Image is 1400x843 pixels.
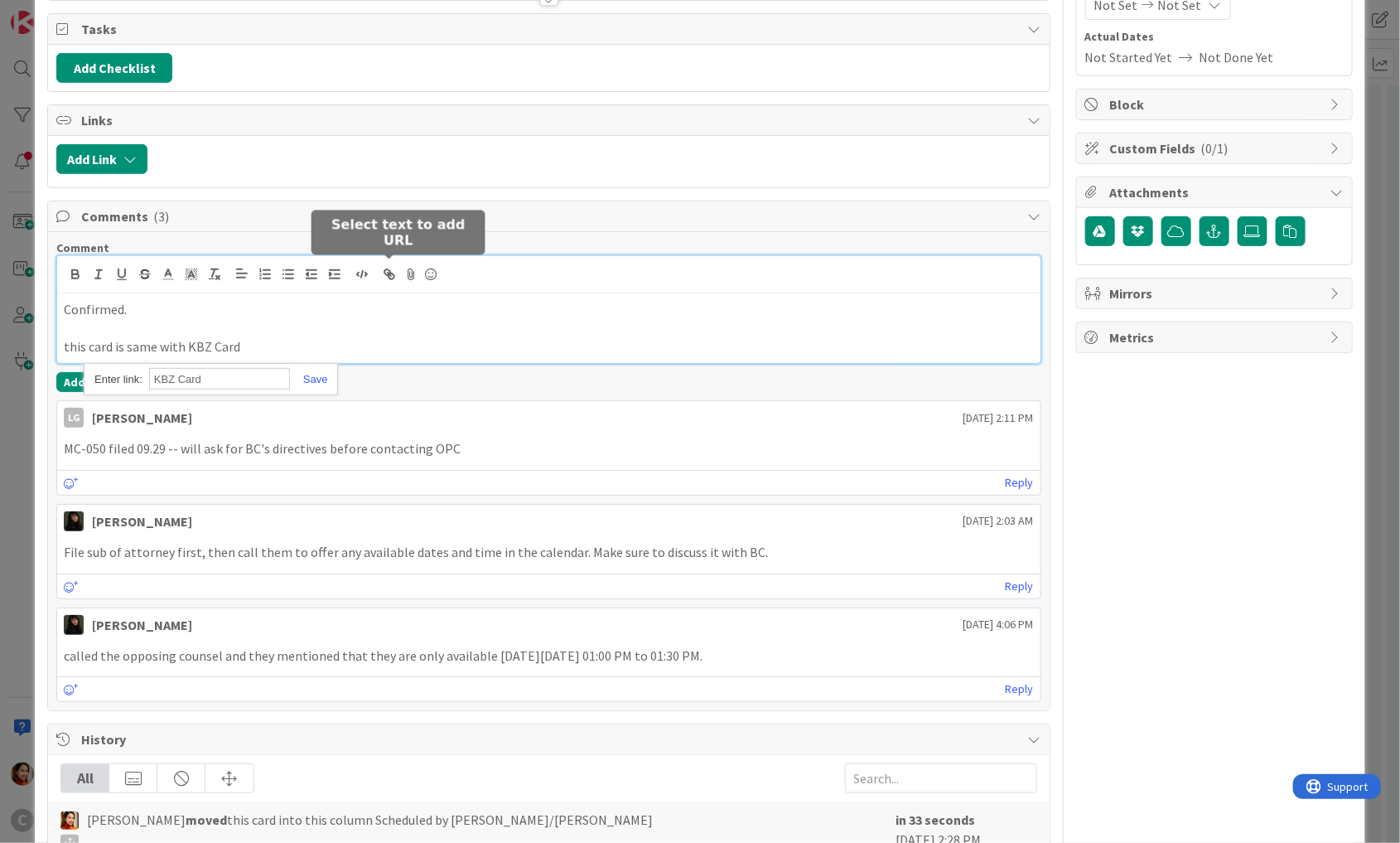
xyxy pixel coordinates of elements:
div: [PERSON_NAME] [92,615,192,635]
div: [PERSON_NAME] [92,511,192,531]
b: moved [186,812,227,828]
span: ( 3 ) [153,208,169,225]
span: Custom Fields [1110,138,1322,158]
span: [DATE] 4:06 PM [963,616,1034,633]
a: Reply [1006,679,1034,700]
img: PM [60,812,79,830]
span: Tasks [81,19,1020,39]
a: Reply [1006,472,1034,493]
span: Actual Dates [1085,28,1344,46]
a: Reply [1006,576,1034,597]
span: Support [35,2,75,22]
span: Comments [81,206,1020,226]
span: Attachments [1110,182,1322,202]
span: [DATE] 2:11 PM [963,409,1034,427]
img: ES [64,511,84,531]
span: ( 0/1 ) [1201,140,1229,157]
button: Add Link [56,144,147,174]
button: Add [56,372,93,392]
div: All [61,764,109,792]
p: called the opposing counsel and they mentioned that they are only available [DATE][DATE] 01:00 PM... [64,647,1034,666]
b: in 33 seconds [896,812,976,828]
input: Search... [845,763,1037,793]
span: Metrics [1110,327,1322,347]
span: Block [1110,94,1322,114]
div: [PERSON_NAME] [92,408,192,428]
p: MC-050 filed 09.29 -- will ask for BC's directives before contacting OPC [64,439,1034,458]
p: this card is same with KBZ Card [64,337,1034,356]
div: LG [64,408,84,428]
span: Not Done Yet [1200,47,1274,67]
img: ES [64,615,84,635]
button: Add Checklist [56,53,172,83]
span: Mirrors [1110,283,1322,303]
span: [DATE] 2:03 AM [963,512,1034,530]
span: History [81,729,1020,749]
span: Not Started Yet [1085,47,1173,67]
p: Confirmed. [64,300,1034,319]
span: Links [81,110,1020,130]
span: Comment [56,240,109,255]
input: https://quilljs.com [149,368,290,390]
h5: Select text to add URL [318,216,479,248]
p: File sub of attorney first, then call them to offer any available dates and time in the calendar.... [64,543,1034,562]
